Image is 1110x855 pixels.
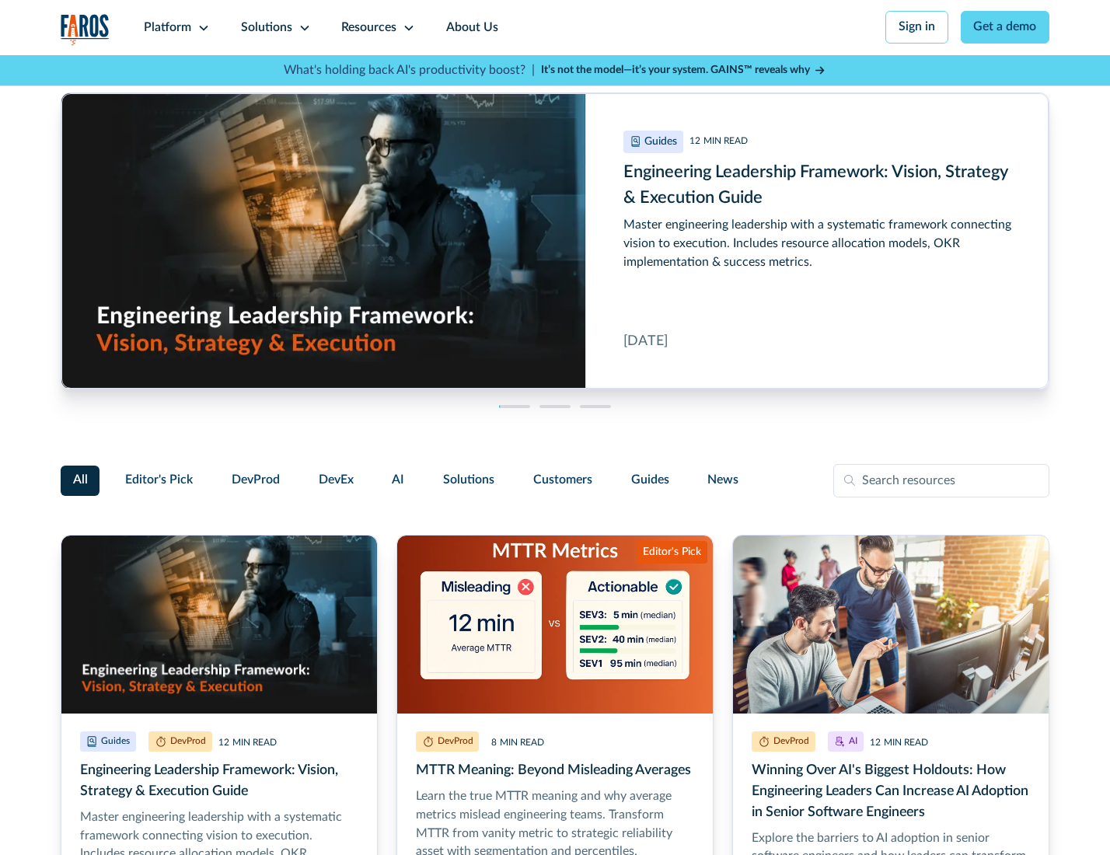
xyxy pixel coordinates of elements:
[533,471,592,490] span: Customers
[885,11,948,44] a: Sign in
[61,464,1050,498] form: Filter Form
[443,471,494,490] span: Solutions
[61,14,110,46] a: home
[541,65,810,75] strong: It’s not the model—it’s your system. GAINS™ reveals why
[833,464,1049,498] input: Search resources
[733,536,1049,714] img: two male senior software developers looking at computer screens in a busy office
[125,471,193,490] span: Editor's Pick
[144,19,191,37] div: Platform
[73,471,88,490] span: All
[707,471,738,490] span: News
[241,19,292,37] div: Solutions
[392,471,404,490] span: AI
[61,93,1049,389] div: cms-link
[284,61,535,80] p: What's holding back AI's productivity boost? |
[397,536,713,714] img: Illustration of misleading vs. actionable MTTR metrics
[541,62,827,79] a: It’s not the model—it’s your system. GAINS™ reveals why
[961,11,1050,44] a: Get a demo
[61,536,377,714] img: Realistic image of an engineering leader at work
[341,19,396,37] div: Resources
[319,471,354,490] span: DevEx
[61,93,585,388] img: Realistic image of an engineering leader at work
[61,93,1049,389] a: Engineering Leadership Framework: Vision, Strategy & Execution Guide
[61,14,110,46] img: Logo of the analytics and reporting company Faros.
[232,471,280,490] span: DevProd
[631,471,669,490] span: Guides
